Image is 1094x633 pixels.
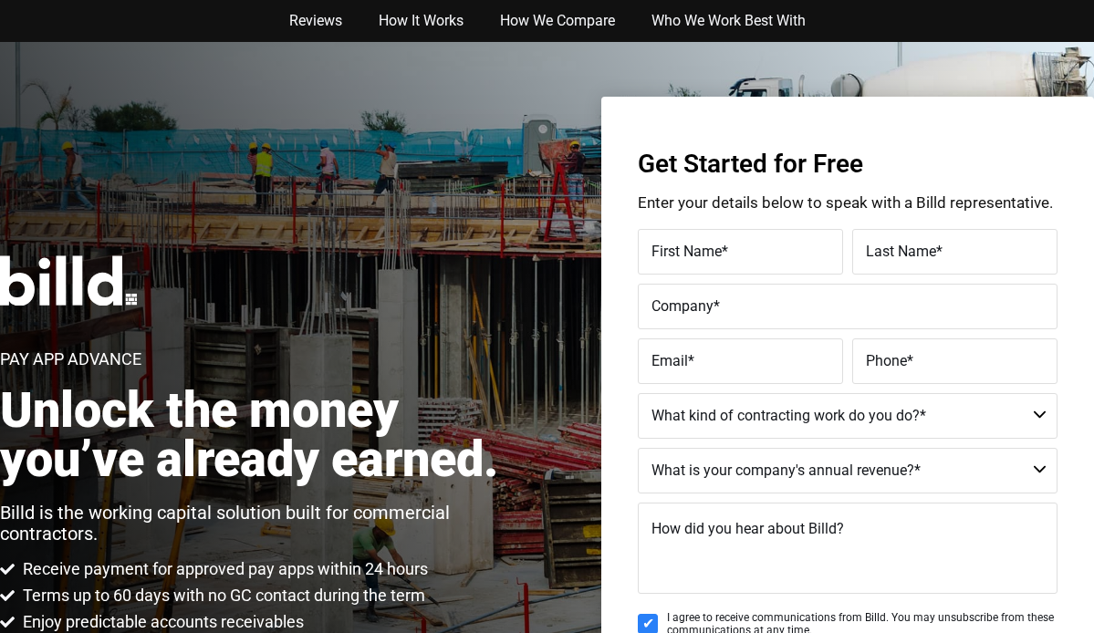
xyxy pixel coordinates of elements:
[638,151,1058,177] h3: Get Started for Free
[651,243,722,260] span: First Name
[638,195,1058,211] p: Enter your details below to speak with a Billd representative.
[18,611,304,633] span: Enjoy predictable accounts receivables
[866,243,936,260] span: Last Name
[866,352,907,369] span: Phone
[651,297,714,315] span: Company
[651,352,688,369] span: Email
[651,520,844,537] span: How did you hear about Billd?
[18,558,428,580] span: Receive payment for approved pay apps within 24 hours
[18,585,425,607] span: Terms up to 60 days with no GC contact during the term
